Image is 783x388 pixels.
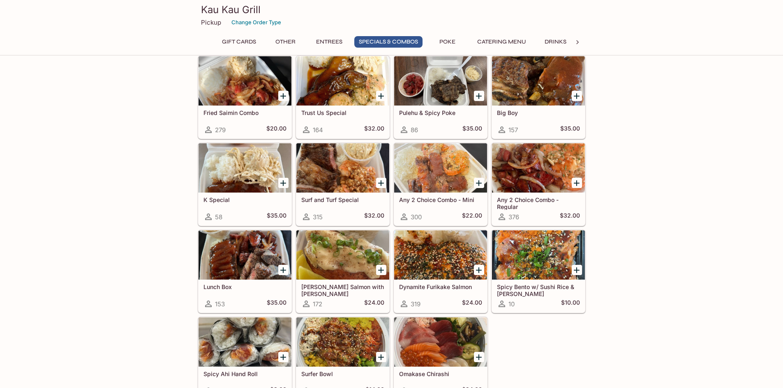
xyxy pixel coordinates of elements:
[394,230,487,313] a: Dynamite Furikake Salmon319$24.00
[301,370,384,377] h5: Surfer Bowl
[411,300,420,308] span: 319
[215,300,225,308] span: 153
[296,143,389,193] div: Surf and Turf Special
[201,18,221,26] p: Pickup
[492,143,585,193] div: Any 2 Choice Combo - Regular
[278,178,289,188] button: Add K Special
[296,56,389,106] div: Trust Us Special
[462,299,482,309] h5: $24.00
[399,370,482,377] h5: Omakase Chirashi
[394,56,487,106] div: Pulehu & Spicy Poke
[278,91,289,101] button: Add Fried Saimin Combo
[492,230,585,280] div: Spicy Bento w/ Sushi Rice & Nori
[313,213,323,221] span: 315
[301,109,384,116] h5: Trust Us Special
[376,352,386,362] button: Add Surfer Bowl
[394,143,487,193] div: Any 2 Choice Combo - Mini
[198,143,292,226] a: K Special58$35.00
[411,126,418,134] span: 86
[203,370,286,377] h5: Spicy Ahi Hand Roll
[203,283,286,290] h5: Lunch Box
[474,178,484,188] button: Add Any 2 Choice Combo - Mini
[497,109,580,116] h5: Big Boy
[364,212,384,222] h5: $32.00
[198,56,292,139] a: Fried Saimin Combo279$20.00
[399,283,482,290] h5: Dynamite Furikake Salmon
[473,36,531,48] button: Catering Menu
[199,230,291,280] div: Lunch Box
[560,212,580,222] h5: $32.00
[561,299,580,309] h5: $10.00
[474,91,484,101] button: Add Pulehu & Spicy Poke
[508,300,515,308] span: 10
[296,56,390,139] a: Trust Us Special164$32.00
[394,230,487,280] div: Dynamite Furikake Salmon
[411,213,422,221] span: 300
[354,36,423,48] button: Specials & Combos
[560,125,580,135] h5: $35.00
[399,109,482,116] h5: Pulehu & Spicy Poke
[215,126,226,134] span: 279
[278,352,289,362] button: Add Spicy Ahi Hand Roll
[296,317,389,367] div: Surfer Bowl
[394,317,487,367] div: Omakase Chirashi
[497,196,580,210] h5: Any 2 Choice Combo - Regular
[313,126,323,134] span: 164
[311,36,348,48] button: Entrees
[217,36,261,48] button: Gift Cards
[462,125,482,135] h5: $35.00
[296,143,390,226] a: Surf and Turf Special315$32.00
[301,283,384,297] h5: [PERSON_NAME] Salmon with [PERSON_NAME]
[203,109,286,116] h5: Fried Saimin Combo
[492,143,585,226] a: Any 2 Choice Combo - Regular376$32.00
[199,317,291,367] div: Spicy Ahi Hand Roll
[199,56,291,106] div: Fried Saimin Combo
[376,178,386,188] button: Add Surf and Turf Special
[301,196,384,203] h5: Surf and Turf Special
[537,36,574,48] button: Drinks
[572,265,582,275] button: Add Spicy Bento w/ Sushi Rice & Nori
[394,56,487,139] a: Pulehu & Spicy Poke86$35.00
[296,230,390,313] a: [PERSON_NAME] Salmon with [PERSON_NAME]172$24.00
[492,56,585,139] a: Big Boy157$35.00
[313,300,322,308] span: 172
[492,56,585,106] div: Big Boy
[492,230,585,313] a: Spicy Bento w/ Sushi Rice & [PERSON_NAME]10$10.00
[572,178,582,188] button: Add Any 2 Choice Combo - Regular
[199,143,291,193] div: K Special
[508,213,519,221] span: 376
[399,196,482,203] h5: Any 2 Choice Combo - Mini
[203,196,286,203] h5: K Special
[429,36,466,48] button: Poke
[376,91,386,101] button: Add Trust Us Special
[198,230,292,313] a: Lunch Box153$35.00
[267,212,286,222] h5: $35.00
[364,125,384,135] h5: $32.00
[572,91,582,101] button: Add Big Boy
[215,213,222,221] span: 58
[394,143,487,226] a: Any 2 Choice Combo - Mini300$22.00
[267,299,286,309] h5: $35.00
[497,283,580,297] h5: Spicy Bento w/ Sushi Rice & [PERSON_NAME]
[462,212,482,222] h5: $22.00
[228,16,285,29] button: Change Order Type
[508,126,518,134] span: 157
[266,125,286,135] h5: $20.00
[474,265,484,275] button: Add Dynamite Furikake Salmon
[201,3,582,16] h3: Kau Kau Grill
[376,265,386,275] button: Add Ora King Salmon with Aburi Garlic Mayo
[278,265,289,275] button: Add Lunch Box
[364,299,384,309] h5: $24.00
[296,230,389,280] div: Ora King Salmon with Aburi Garlic Mayo
[474,352,484,362] button: Add Omakase Chirashi
[267,36,304,48] button: Other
